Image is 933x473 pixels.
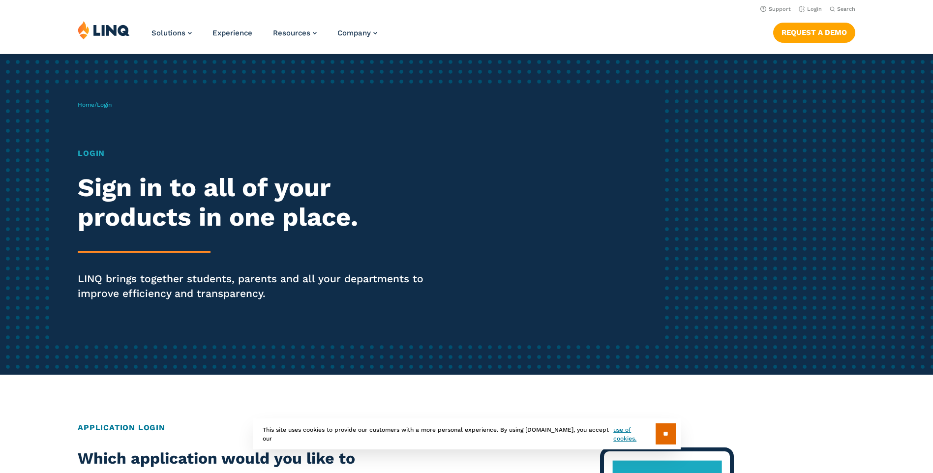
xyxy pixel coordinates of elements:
span: Resources [273,29,310,37]
h2: Application Login [78,422,855,434]
a: Home [78,101,94,108]
a: Login [799,6,822,12]
div: This site uses cookies to provide our customers with a more personal experience. By using [DOMAIN... [253,418,681,449]
a: Resources [273,29,317,37]
a: Company [337,29,377,37]
a: use of cookies. [613,425,655,443]
img: LINQ | K‑12 Software [78,21,130,39]
nav: Primary Navigation [151,21,377,53]
a: Solutions [151,29,192,37]
nav: Button Navigation [773,21,855,42]
a: Experience [212,29,252,37]
span: Search [837,6,855,12]
a: Request a Demo [773,23,855,42]
button: Open Search Bar [830,5,855,13]
h2: Sign in to all of your products in one place. [78,173,437,232]
h1: Login [78,148,437,159]
span: Login [97,101,112,108]
span: Solutions [151,29,185,37]
span: Company [337,29,371,37]
a: Support [760,6,791,12]
p: LINQ brings together students, parents and all your departments to improve efficiency and transpa... [78,271,437,301]
span: / [78,101,112,108]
